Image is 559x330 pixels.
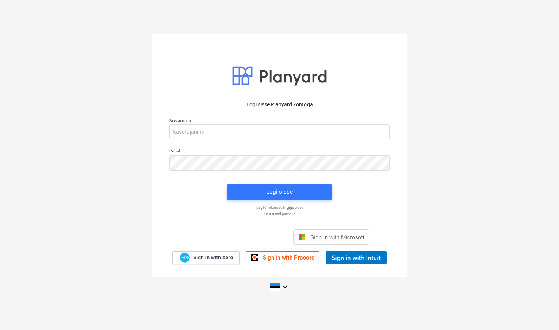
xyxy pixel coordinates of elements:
a: Logi ühekordse lingiga sisse [165,205,394,210]
p: Logi sisse Planyard kontoga [169,101,390,109]
div: Logi sisse Google’i kontoga. Avaneb uuel vahelehel [190,229,287,245]
img: Xero logo [180,253,190,263]
p: Kasutajanimi [169,118,390,124]
span: Sign in with Procore [263,254,314,261]
img: Microsoft logo [298,233,306,241]
span: Sign in with Xero [193,254,233,261]
a: Sign in with Xero [172,251,240,264]
input: Kasutajanimi [169,124,390,139]
i: keyboard_arrow_down [280,282,289,292]
a: Sign in with Procore [246,251,319,264]
a: Unustasid parooli? [165,211,394,216]
p: Parool [169,149,390,155]
button: Logi sisse [227,184,332,200]
div: Logi sisse [266,187,293,197]
span: Sign in with Microsoft [310,234,364,240]
iframe: Sisselogimine Google'i nupu abil [186,229,291,245]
